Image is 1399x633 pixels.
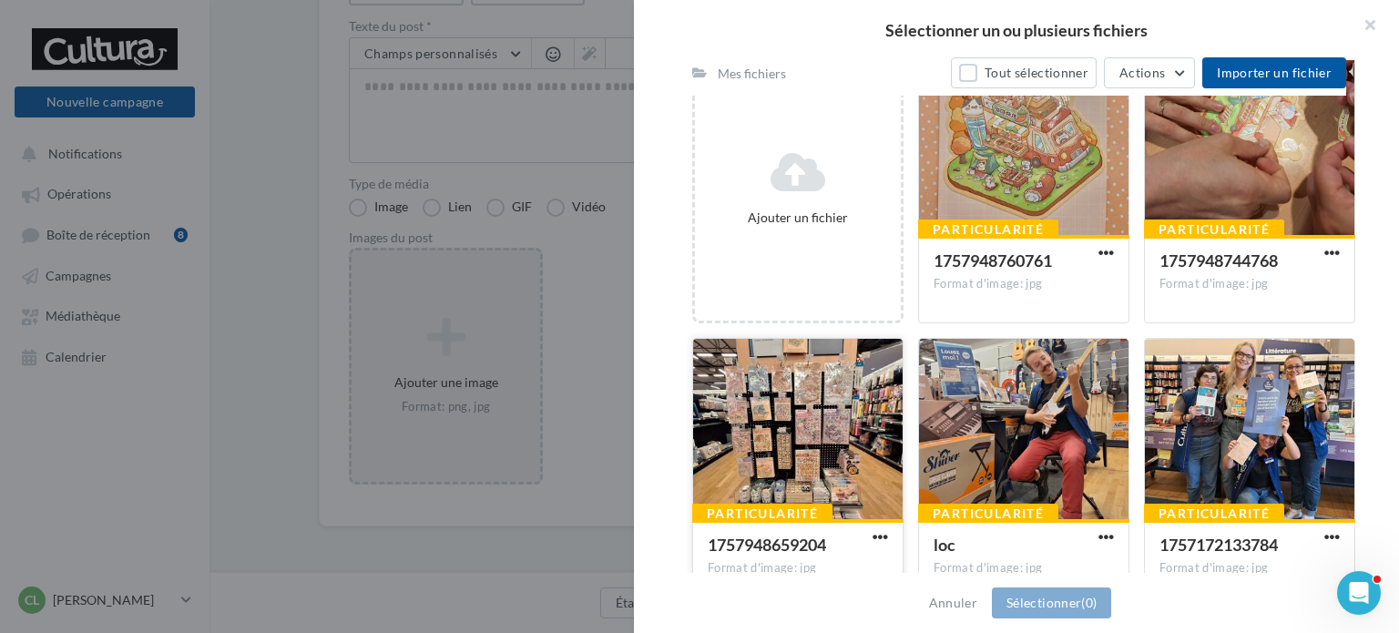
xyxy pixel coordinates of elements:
[1119,65,1165,80] span: Actions
[702,209,894,227] div: Ajouter un fichier
[934,276,1114,292] div: Format d'image: jpg
[918,220,1058,240] div: Particularité
[934,535,955,555] span: loc
[992,587,1111,618] button: Sélectionner(0)
[1144,504,1284,524] div: Particularité
[934,250,1052,271] span: 1757948760761
[708,535,826,555] span: 1757948659204
[692,504,832,524] div: Particularité
[718,65,786,83] div: Mes fichiers
[918,504,1058,524] div: Particularité
[1159,250,1278,271] span: 1757948744768
[1159,535,1278,555] span: 1757172133784
[663,22,1370,38] h2: Sélectionner un ou plusieurs fichiers
[1159,276,1340,292] div: Format d'image: jpg
[1081,595,1097,610] span: (0)
[1217,65,1332,80] span: Importer un fichier
[1337,571,1381,615] iframe: Intercom live chat
[951,57,1097,88] button: Tout sélectionner
[1159,560,1340,577] div: Format d'image: jpg
[934,560,1114,577] div: Format d'image: jpg
[1144,220,1284,240] div: Particularité
[708,560,888,577] div: Format d'image: jpg
[922,592,985,614] button: Annuler
[1202,57,1346,88] button: Importer un fichier
[1104,57,1195,88] button: Actions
